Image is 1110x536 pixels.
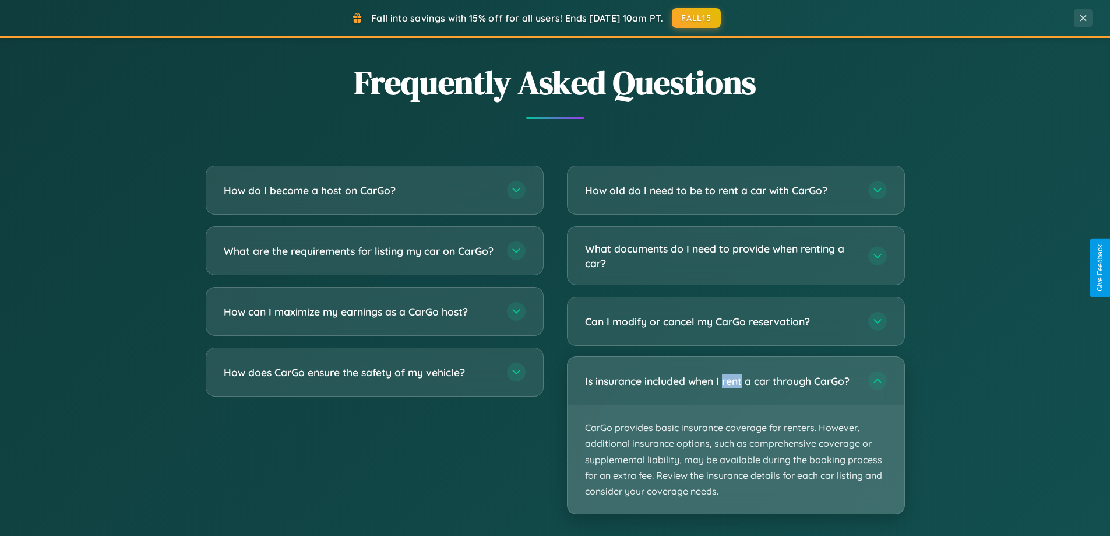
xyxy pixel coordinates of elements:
[371,12,663,24] span: Fall into savings with 15% off for all users! Ends [DATE] 10am PT.
[224,183,495,198] h3: How do I become a host on CarGo?
[1096,244,1104,292] div: Give Feedback
[585,183,857,198] h3: How old do I need to be to rent a car with CarGo?
[568,405,904,514] p: CarGo provides basic insurance coverage for renters. However, additional insurance options, such ...
[672,8,721,28] button: FALL15
[585,241,857,270] h3: What documents do I need to provide when renting a car?
[224,244,495,258] h3: What are the requirements for listing my car on CarGo?
[224,304,495,319] h3: How can I maximize my earnings as a CarGo host?
[585,314,857,329] h3: Can I modify or cancel my CarGo reservation?
[585,374,857,388] h3: Is insurance included when I rent a car through CarGo?
[206,60,905,105] h2: Frequently Asked Questions
[224,365,495,380] h3: How does CarGo ensure the safety of my vehicle?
